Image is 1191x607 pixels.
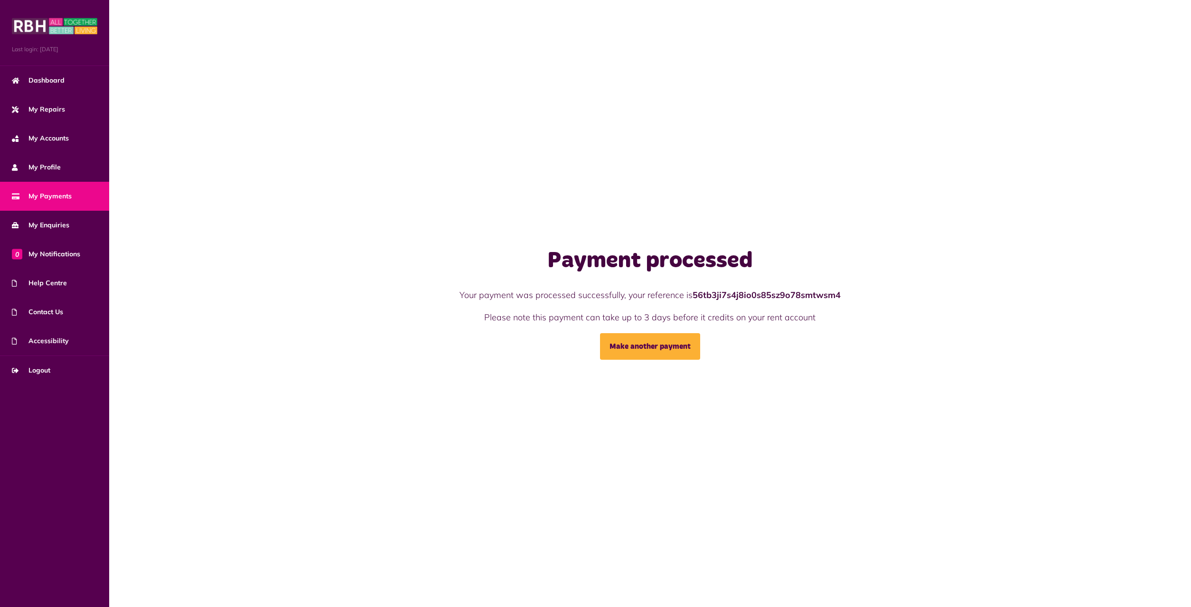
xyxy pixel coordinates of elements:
[12,45,97,54] span: Last login: [DATE]
[384,289,916,301] p: Your payment was processed successfully, your reference is
[12,133,69,143] span: My Accounts
[384,311,916,324] p: Please note this payment can take up to 3 days before it credits on your rent account
[12,191,72,201] span: My Payments
[12,75,65,85] span: Dashboard
[600,333,700,360] a: Make another payment
[12,307,63,317] span: Contact Us
[12,336,69,346] span: Accessibility
[12,278,67,288] span: Help Centre
[12,17,97,36] img: MyRBH
[12,104,65,114] span: My Repairs
[12,249,22,259] span: 0
[693,289,841,300] strong: 56tb3ji7s4j8io0s85sz9o78smtwsm4
[384,247,916,275] h1: Payment processed
[12,249,80,259] span: My Notifications
[12,220,69,230] span: My Enquiries
[12,365,50,375] span: Logout
[12,162,61,172] span: My Profile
